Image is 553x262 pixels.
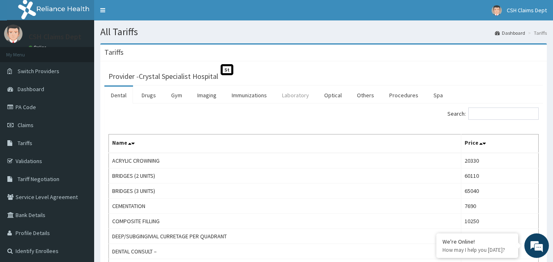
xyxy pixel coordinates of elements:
input: Search: [468,107,539,120]
td: BRIDGES (3 UNITS) [109,184,461,199]
a: Others [350,87,381,104]
td: 5770 [461,229,538,244]
a: Immunizations [225,87,273,104]
th: Name [109,134,461,153]
img: User Image [492,5,502,16]
div: We're Online! [442,238,512,245]
li: Tariffs [526,29,547,36]
a: Online [29,45,48,50]
span: Claims [18,121,34,129]
td: 7690 [461,199,538,214]
a: Drugs [135,87,163,104]
h3: Provider - Crystal Specialist Hospital [108,73,218,80]
span: Dashboard [18,85,44,93]
td: 10250 [461,214,538,229]
a: Dental [104,87,133,104]
td: BRIDGES (2 UNITS) [109,168,461,184]
span: CSH Claims Dept [507,7,547,14]
td: CEMENTATION [109,199,461,214]
td: DENTAL CONSULT – [109,244,461,259]
a: Procedures [383,87,425,104]
h1: All Tariffs [100,27,547,37]
a: Dashboard [495,29,525,36]
a: Gym [165,87,189,104]
a: Optical [318,87,348,104]
span: Tariff Negotiation [18,175,59,183]
td: 65040 [461,184,538,199]
h3: Tariffs [104,49,124,56]
a: Imaging [191,87,223,104]
img: User Image [4,25,23,43]
td: 60110 [461,168,538,184]
p: CSH Claims Dept [29,33,81,40]
label: Search: [447,107,539,120]
span: Tariffs [18,139,32,147]
td: 20330 [461,153,538,168]
th: Price [461,134,538,153]
td: COMPOSITE FILLING [109,214,461,229]
a: Spa [427,87,449,104]
a: Laboratory [275,87,316,104]
p: How may I help you today? [442,246,512,253]
span: St [221,64,233,75]
td: ACRYLIC CROWNING [109,153,461,168]
span: Switch Providers [18,67,59,75]
td: DEEP/SUBGINGIVIAL CURRETAGE PER QUADRANT [109,229,461,244]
